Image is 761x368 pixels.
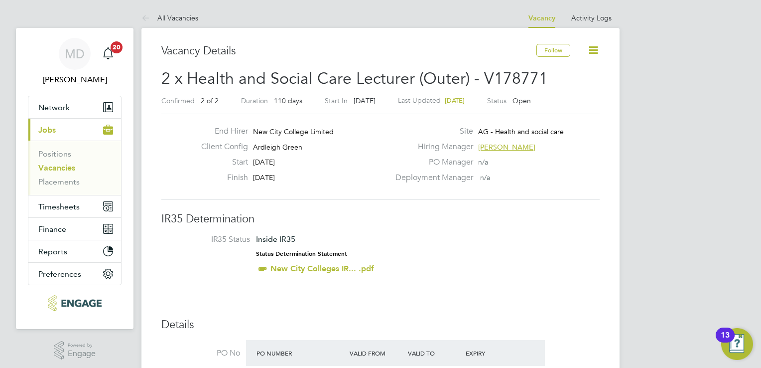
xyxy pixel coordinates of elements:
[38,202,80,211] span: Timesheets
[28,74,122,86] span: Martina Davey
[111,41,123,53] span: 20
[38,247,67,256] span: Reports
[65,47,85,60] span: MD
[253,158,275,167] span: [DATE]
[528,14,555,22] a: Vacancy
[389,142,473,152] label: Hiring Manager
[161,348,240,359] label: PO No
[270,264,374,273] a: New City Colleges IR... .pdf
[48,295,101,311] img: xede-logo-retina.png
[16,28,133,329] nav: Main navigation
[193,157,248,168] label: Start
[478,158,488,167] span: n/a
[193,126,248,137] label: End Hirer
[171,234,250,245] label: IR35 Status
[445,96,465,105] span: [DATE]
[28,240,121,262] button: Reports
[141,13,198,22] a: All Vacancies
[38,125,56,135] span: Jobs
[38,149,71,159] a: Positions
[201,96,219,105] span: 2 of 2
[463,344,521,362] div: Expiry
[389,157,473,168] label: PO Manager
[487,96,507,105] label: Status
[161,318,600,332] h3: Details
[28,38,122,86] a: MD[PERSON_NAME]
[256,234,295,244] span: Inside IR35
[253,143,302,152] span: Ardleigh Green
[480,173,490,182] span: n/a
[161,96,195,105] label: Confirmed
[38,269,81,279] span: Preferences
[389,173,473,183] label: Deployment Manager
[478,127,564,136] span: AG - Health and social care
[161,212,600,226] h3: IR35 Determination
[241,96,268,105] label: Duration
[28,119,121,141] button: Jobs
[68,350,96,358] span: Engage
[274,96,302,105] span: 110 days
[68,341,96,350] span: Powered by
[405,344,464,362] div: Valid To
[28,195,121,217] button: Timesheets
[38,103,70,112] span: Network
[54,341,96,360] a: Powered byEngage
[536,44,570,57] button: Follow
[28,141,121,195] div: Jobs
[38,163,75,173] a: Vacancies
[325,96,348,105] label: Start In
[193,142,248,152] label: Client Config
[161,69,548,88] span: 2 x Health and Social Care Lecturer (Outer) - V178771
[256,250,347,257] strong: Status Determination Statement
[354,96,376,105] span: [DATE]
[721,328,753,360] button: Open Resource Center, 13 new notifications
[98,38,118,70] a: 20
[38,224,66,234] span: Finance
[512,96,531,105] span: Open
[721,335,730,348] div: 13
[28,263,121,285] button: Preferences
[161,44,536,58] h3: Vacancy Details
[193,173,248,183] label: Finish
[38,177,80,186] a: Placements
[253,127,334,136] span: New City College Limited
[28,218,121,240] button: Finance
[478,143,535,152] span: [PERSON_NAME]
[571,13,612,22] a: Activity Logs
[253,173,275,182] span: [DATE]
[254,344,347,362] div: PO Number
[389,126,473,137] label: Site
[347,344,405,362] div: Valid From
[28,96,121,118] button: Network
[28,295,122,311] a: Go to home page
[398,96,441,105] label: Last Updated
